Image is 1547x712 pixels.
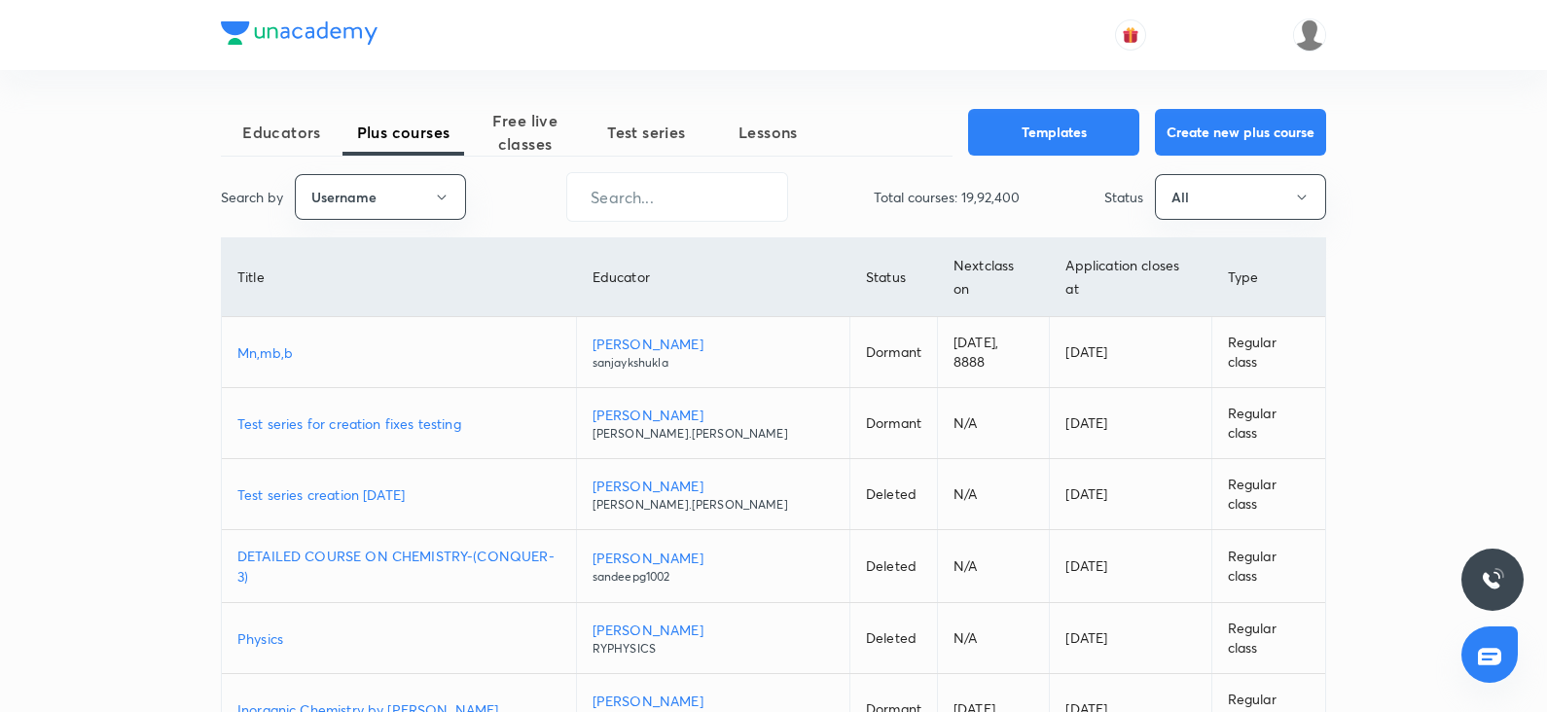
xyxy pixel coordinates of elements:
td: [DATE] [1050,459,1211,530]
span: Educators [221,121,342,144]
p: [PERSON_NAME].[PERSON_NAME] [593,496,834,514]
td: Regular class [1211,530,1325,603]
td: N/A [938,603,1050,674]
td: [DATE] [1050,388,1211,459]
span: Lessons [707,121,829,144]
button: Templates [968,109,1139,156]
p: [PERSON_NAME] [593,476,834,496]
th: Next class on [938,238,1050,317]
img: ttu [1481,568,1504,591]
p: [PERSON_NAME] [593,334,834,354]
input: Search... [567,172,787,222]
td: Regular class [1211,603,1325,674]
td: Deleted [849,459,937,530]
th: Title [222,238,576,317]
a: [PERSON_NAME]sanjaykshukla [593,334,834,372]
a: Test series creation [DATE] [237,484,560,505]
img: avatar [1122,26,1139,44]
th: Educator [576,238,849,317]
td: Regular class [1211,459,1325,530]
td: [DATE] [1050,603,1211,674]
a: DETAILED COURSE ON CHEMISTRY-(CONQUER-3) [237,546,560,587]
p: [PERSON_NAME] [593,405,834,425]
a: Company Logo [221,21,378,50]
p: RYPHYSICS [593,640,834,658]
td: Regular class [1211,388,1325,459]
p: Total courses: 19,92,400 [874,187,1020,207]
button: Username [295,174,466,220]
td: N/A [938,530,1050,603]
td: N/A [938,388,1050,459]
button: Create new plus course [1155,109,1326,156]
p: [PERSON_NAME].[PERSON_NAME] [593,425,834,443]
a: Mn,mb,b [237,342,560,363]
button: avatar [1115,19,1146,51]
span: Free live classes [464,109,586,156]
p: sanjaykshukla [593,354,834,372]
p: [PERSON_NAME] [593,691,834,711]
td: Dormant [849,388,937,459]
p: Search by [221,187,283,207]
button: All [1155,174,1326,220]
span: Plus courses [342,121,464,144]
td: Regular class [1211,317,1325,388]
td: [DATE] [1050,530,1211,603]
img: Company Logo [221,21,378,45]
p: Status [1104,187,1143,207]
p: sandeepg1002 [593,568,834,586]
td: [DATE], 8888 [938,317,1050,388]
img: Aarati parsewar [1293,18,1326,52]
th: Status [849,238,937,317]
a: [PERSON_NAME][PERSON_NAME].[PERSON_NAME] [593,476,834,514]
span: Test series [586,121,707,144]
a: Test series for creation fixes testing [237,413,560,434]
td: N/A [938,459,1050,530]
td: [DATE] [1050,317,1211,388]
a: [PERSON_NAME]sandeepg1002 [593,548,834,586]
td: Dormant [849,317,937,388]
a: [PERSON_NAME]RYPHYSICS [593,620,834,658]
a: [PERSON_NAME][PERSON_NAME].[PERSON_NAME] [593,405,834,443]
td: Deleted [849,603,937,674]
th: Application closes at [1050,238,1211,317]
p: [PERSON_NAME] [593,620,834,640]
p: [PERSON_NAME] [593,548,834,568]
a: Physics [237,628,560,649]
th: Type [1211,238,1325,317]
td: Deleted [849,530,937,603]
